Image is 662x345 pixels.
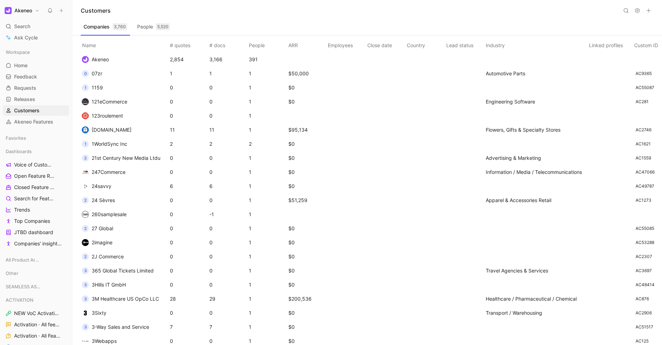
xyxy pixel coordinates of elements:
td: 1 [247,236,287,250]
td: $0 [287,250,326,264]
td: $0 [287,306,326,320]
span: 07zr [92,70,102,76]
td: Travel Agencies & Services [484,264,588,278]
div: 3 [82,295,89,302]
td: 0 [168,151,208,165]
td: 0 [168,306,208,320]
span: Workspace [6,49,30,56]
td: Flowers, Gifts & Specialty Stores [484,123,588,137]
a: Search for Feature Requests [3,193,69,204]
div: Dashboards [3,146,69,157]
td: 11 [208,123,247,137]
span: Home [14,62,27,69]
button: 33Hills IT GmbH [79,279,128,290]
td: $0 [287,81,326,95]
span: Trends [14,206,30,213]
td: 1 [247,95,287,109]
div: AC48414 [636,281,655,288]
span: 2J Commerce [92,253,124,259]
span: Companies' insights (Test [PERSON_NAME]) [14,240,63,247]
img: logo [82,126,89,133]
td: 2 [208,137,247,151]
td: $0 [287,137,326,151]
button: 11WorldSync Inc [79,138,130,150]
th: Country [405,36,445,52]
span: 121eCommerce [92,99,127,105]
div: SEAMLESS ASSET [3,281,69,294]
a: Feedback [3,71,69,82]
img: logo [82,98,89,105]
button: 22J Commerce [79,251,126,262]
span: Open Feature Requests [14,172,55,180]
td: 0 [208,250,247,264]
div: SEAMLESS ASSET [3,281,69,292]
td: $0 [287,165,326,179]
button: AkeneoAkeneo [3,6,41,15]
td: 7 [168,320,208,334]
div: Other [3,268,69,281]
div: 3 [82,267,89,274]
span: Voice of Customers [14,161,53,168]
button: logo24savvy [79,181,114,192]
a: Open Feature Requests [3,171,69,181]
td: 0 [208,151,247,165]
span: NEW VoC Activation [14,310,59,317]
td: 0 [208,109,247,123]
h1: Customers [81,6,111,15]
td: 1 [247,67,287,81]
th: Employees [326,36,366,52]
td: 0 [168,165,208,179]
button: 11159 [79,82,105,93]
button: logo121eCommerce [79,96,130,107]
span: 3-Way Sales and Service [92,324,149,330]
button: 3365 Global Tickets Limited [79,265,156,276]
td: 2,854 [168,52,208,67]
button: logo260samplesale [79,209,129,220]
td: 1 [247,320,287,334]
td: 1 [247,292,287,306]
th: # quotes [168,36,208,52]
td: 2 [247,137,287,151]
img: logo [82,169,89,176]
td: 1 [247,165,287,179]
td: 1 [247,123,287,137]
span: Activation · All feedback [14,321,60,328]
span: 1WorldSync Inc [92,141,127,147]
div: 3 [82,324,89,331]
span: 1159 [92,84,103,90]
span: 247Commerce [92,169,125,175]
td: 1 [247,109,287,123]
span: [DOMAIN_NAME] [92,127,131,133]
td: 0 [208,278,247,292]
td: 2 [168,137,208,151]
td: Transport / Warehousing [484,306,588,320]
td: 0 [168,264,208,278]
h1: Akeneo [14,7,32,14]
td: 3,166 [208,52,247,67]
span: 123roulement [92,113,123,119]
span: Top Companies [14,218,50,225]
div: AC876 [636,295,649,302]
td: Information / Media / Telecommunications [484,165,588,179]
button: logo247Commerce [79,167,128,178]
button: logo3Sixty [79,307,109,319]
span: SEAMLESS ASSET [6,283,41,290]
td: 1 [247,264,287,278]
span: All Product Areas [6,256,41,263]
a: Top Companies [3,216,69,226]
div: 2 [82,225,89,232]
td: 1 [168,67,208,81]
div: ACTIVATION [3,295,69,305]
td: 391 [247,52,287,67]
span: Activation · All Feature Requests [14,332,62,339]
a: Companies' insights (Test [PERSON_NAME]) [3,238,69,249]
td: 1 [247,207,287,221]
div: AC2906 [636,309,652,316]
div: AC55087 [636,84,654,91]
span: Akeneo [92,56,109,62]
button: 227 Global [79,223,116,234]
td: 0 [168,250,208,264]
td: 7 [208,320,247,334]
td: 0 [208,81,247,95]
a: NEW VoC Activation [3,308,69,319]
